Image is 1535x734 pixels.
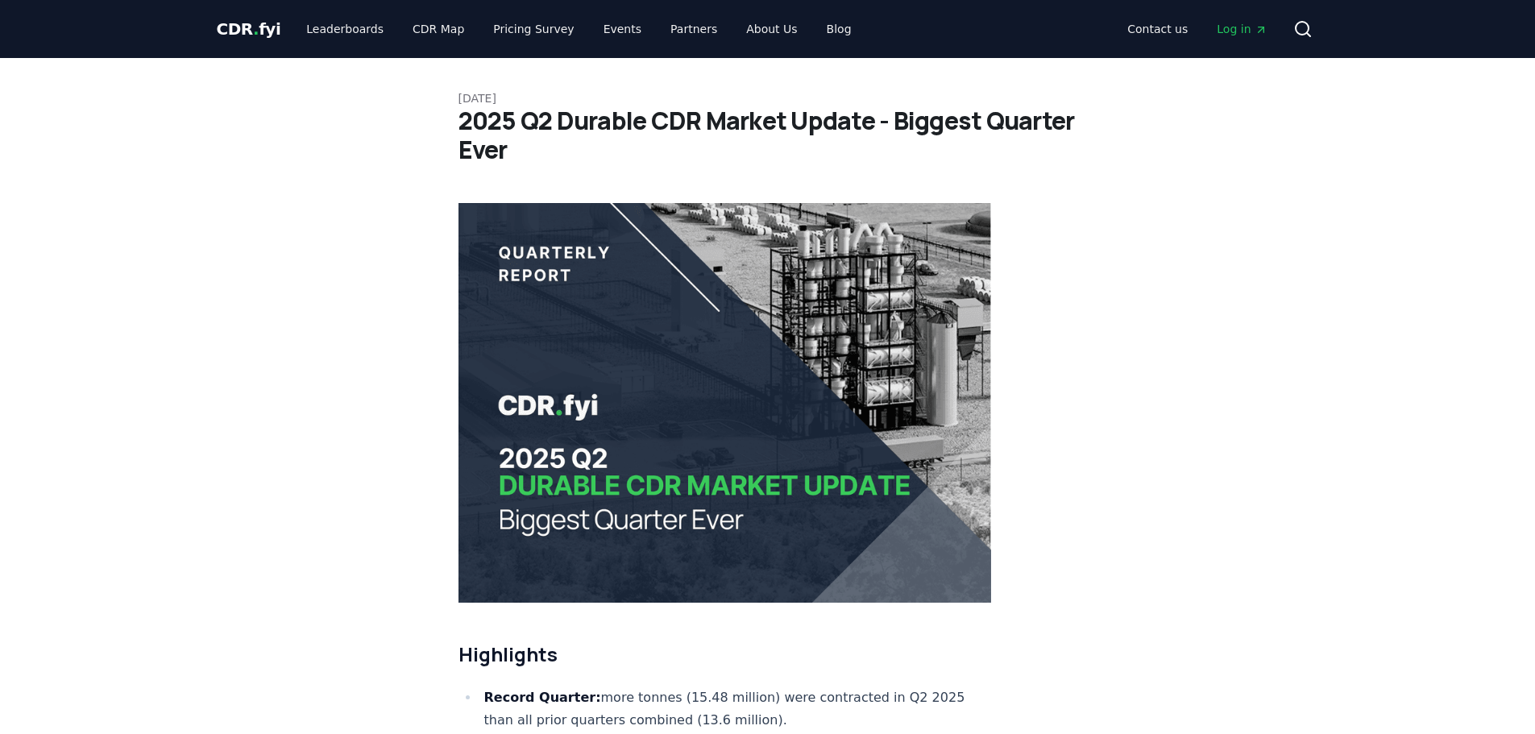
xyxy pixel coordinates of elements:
[253,19,259,39] span: .
[458,106,1077,164] h1: 2025 Q2 Durable CDR Market Update - Biggest Quarter Ever
[458,641,992,667] h2: Highlights
[217,18,281,40] a: CDR.fyi
[480,15,587,44] a: Pricing Survey
[400,15,477,44] a: CDR Map
[1114,15,1201,44] a: Contact us
[591,15,654,44] a: Events
[458,203,992,603] img: blog post image
[479,686,992,732] li: more tonnes (15.48 million) were contracted in Q2 2025 than all prior quarters combined (13.6 mil...
[217,19,281,39] span: CDR fyi
[293,15,864,44] nav: Main
[814,15,865,44] a: Blog
[458,90,1077,106] p: [DATE]
[293,15,396,44] a: Leaderboards
[1217,21,1267,37] span: Log in
[733,15,810,44] a: About Us
[658,15,730,44] a: Partners
[484,690,601,705] strong: Record Quarter:
[1114,15,1280,44] nav: Main
[1204,15,1280,44] a: Log in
